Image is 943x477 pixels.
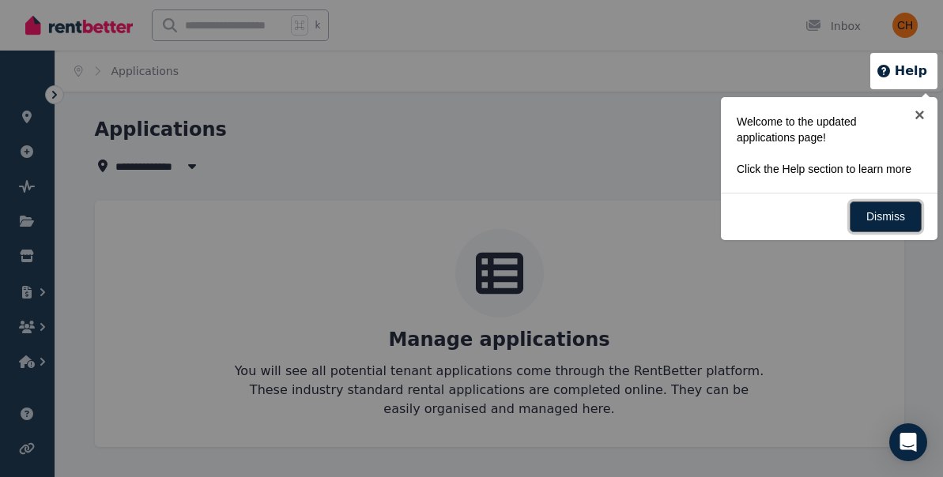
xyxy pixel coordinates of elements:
[850,201,922,232] a: Dismiss
[902,97,937,133] a: ×
[737,114,912,145] p: Welcome to the updated applications page!
[737,161,912,177] p: Click the Help section to learn more
[876,62,927,81] button: Help
[889,423,927,461] div: Open Intercom Messenger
